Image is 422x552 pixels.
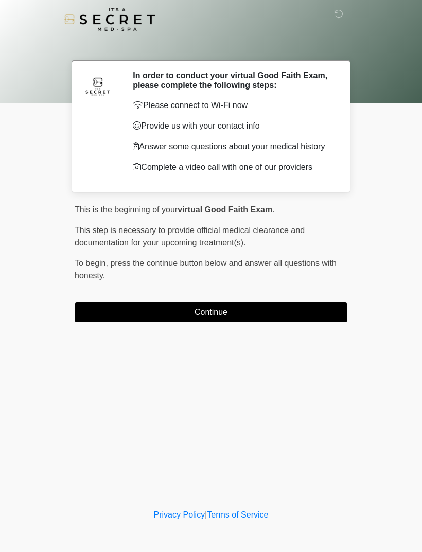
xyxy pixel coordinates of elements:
img: It's A Secret Med Spa Logo [64,8,155,31]
p: Provide us with your contact info [133,120,332,132]
span: To begin, [75,259,110,268]
span: This is the beginning of your [75,205,178,214]
a: Privacy Policy [154,510,205,519]
h1: ‎ ‎ [67,37,355,56]
span: This step is necessary to provide official medical clearance and documentation for your upcoming ... [75,226,305,247]
strong: virtual Good Faith Exam [178,205,272,214]
p: Please connect to Wi-Fi now [133,99,332,112]
p: Complete a video call with one of our providers [133,161,332,173]
a: Terms of Service [207,510,268,519]
p: Answer some questions about your medical history [133,140,332,153]
a: | [205,510,207,519]
button: Continue [75,302,347,322]
img: Agent Avatar [82,70,113,101]
h2: In order to conduct your virtual Good Faith Exam, please complete the following steps: [133,70,332,90]
span: . [272,205,274,214]
span: press the continue button below and answer all questions with honesty. [75,259,337,280]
